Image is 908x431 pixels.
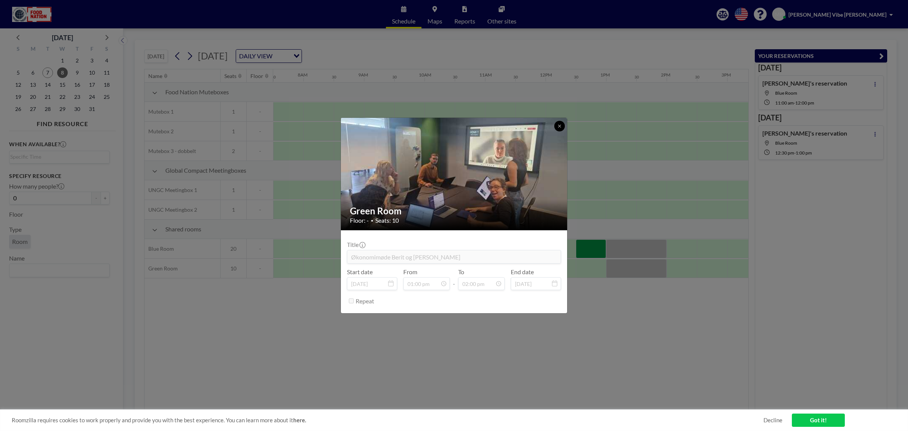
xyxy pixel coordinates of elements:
[356,297,374,305] label: Repeat
[12,417,763,424] span: Roomzilla requires cookies to work properly and provide you with the best experience. You can lea...
[347,241,365,248] label: Title
[453,271,455,287] span: -
[458,268,464,276] label: To
[341,89,568,259] img: 537.jpeg
[293,417,306,423] a: here.
[350,217,369,224] span: Floor: -
[763,417,782,424] a: Decline
[350,205,559,217] h2: Green Room
[792,414,845,427] a: Got it!
[511,268,534,276] label: End date
[347,268,373,276] label: Start date
[375,217,399,224] span: Seats: 10
[403,268,417,276] label: From
[371,218,373,223] span: •
[347,250,561,263] input: (No title)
